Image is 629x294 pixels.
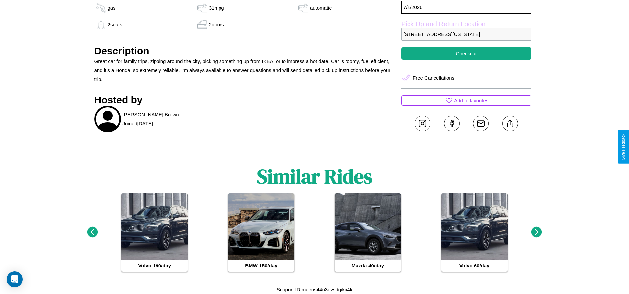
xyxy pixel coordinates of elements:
p: Great car for family trips, zipping around the city, picking something up from IKEA, or to impres... [94,57,398,84]
h4: Mazda - 40 /day [335,260,401,272]
label: Pick Up and Return Location [401,20,531,28]
div: Give Feedback [621,134,626,160]
img: gas [94,20,108,29]
p: gas [108,3,116,12]
p: Support ID: meeos44n3ovsdgiko4k [277,285,352,294]
img: gas [196,3,209,13]
p: 2 seats [108,20,122,29]
button: Add to favorites [401,95,531,106]
a: Mazda-40/day [335,193,401,272]
div: Open Intercom Messenger [7,271,23,287]
p: 31 mpg [209,3,224,12]
p: [STREET_ADDRESS][US_STATE] [401,28,531,41]
img: gas [94,3,108,13]
button: Checkout [401,47,531,60]
p: [PERSON_NAME] Brown [123,110,179,119]
p: Add to favorites [454,96,488,105]
h3: Hosted by [94,94,398,106]
p: Joined [DATE] [123,119,153,128]
a: Volvo-60/day [441,193,508,272]
p: 7 / 4 / 2026 [401,1,531,14]
h3: Description [94,45,398,57]
img: gas [297,3,310,13]
h4: BMW - 150 /day [228,260,294,272]
h1: Similar Rides [257,163,372,190]
h4: Volvo - 190 /day [121,260,188,272]
a: BMW-150/day [228,193,294,272]
p: automatic [310,3,332,12]
p: 2 doors [209,20,224,29]
img: gas [196,20,209,29]
p: Free Cancellations [413,73,454,82]
h4: Volvo - 60 /day [441,260,508,272]
a: Volvo-190/day [121,193,188,272]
